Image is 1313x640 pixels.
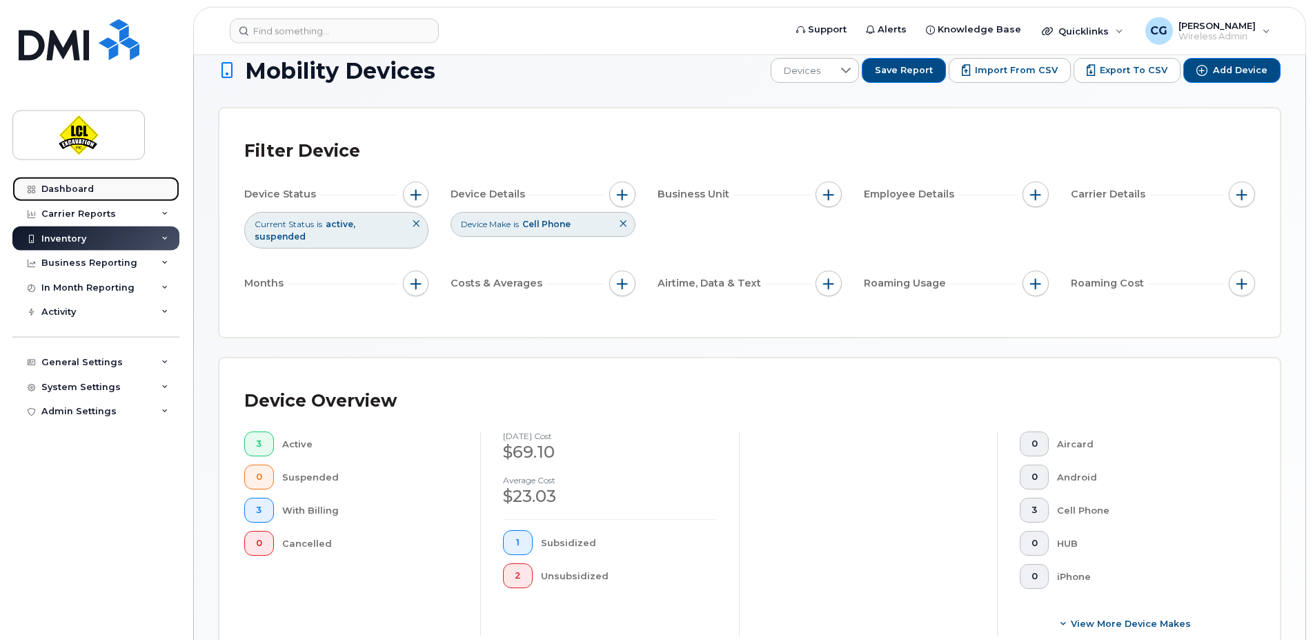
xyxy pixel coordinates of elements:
span: View More Device Makes [1071,617,1191,630]
div: Subsidized [541,530,717,555]
button: 0 [1020,531,1049,556]
span: Device Details [451,187,529,202]
div: With Billing [282,498,459,523]
span: 3 [1031,505,1038,516]
span: Device Make [461,218,511,230]
span: Employee Details [864,187,958,202]
span: Quicklinks [1058,26,1109,37]
span: Carrier Details [1071,187,1149,202]
button: 0 [1020,431,1049,456]
span: Device Status [244,187,320,202]
div: Suspended [282,465,459,489]
button: 3 [244,431,274,456]
span: Alerts [878,23,907,37]
div: $23.03 [503,485,716,508]
div: Aircard [1057,431,1233,456]
div: Unsubsidized [541,563,717,588]
span: Business Unit [658,187,733,202]
button: Save Report [862,58,946,83]
a: Knowledge Base [916,16,1031,43]
h4: [DATE] cost [503,431,716,440]
button: 3 [1020,498,1049,523]
div: Quicklinks [1032,17,1133,45]
button: Export to CSV [1074,58,1181,83]
h4: Average cost [503,476,716,485]
span: 3 [256,438,262,449]
div: $69.10 [503,440,716,464]
div: Device Overview [244,383,397,419]
div: Active [282,431,459,456]
button: 0 [244,465,274,489]
span: is [317,218,322,230]
span: suspended [255,231,306,242]
span: Devices [771,59,833,84]
span: Knowledge Base [938,23,1021,37]
button: View More Device Makes [1020,611,1233,636]
button: 0 [244,531,274,556]
span: Support [808,23,847,37]
span: Import from CSV [975,64,1058,77]
span: Wireless Admin [1178,31,1256,42]
span: Add Device [1213,64,1267,77]
div: Android [1057,465,1233,489]
button: 0 [1020,564,1049,589]
div: Cell Phone [1057,498,1233,523]
span: 2 [515,570,521,581]
button: 1 [503,530,533,555]
span: Mobility Devices [245,59,435,83]
span: Export to CSV [1100,64,1167,77]
span: CG [1150,23,1167,39]
span: Costs & Averages [451,276,546,291]
div: iPhone [1057,564,1233,589]
span: Airtime, Data & Text [658,276,765,291]
span: 0 [1031,571,1038,582]
div: Cancelled [282,531,459,556]
span: Current Status [255,218,314,230]
input: Find something... [230,19,439,43]
span: active [326,219,355,229]
span: Roaming Usage [864,276,950,291]
span: 0 [256,538,262,549]
span: is [513,218,519,230]
button: 0 [1020,465,1049,489]
span: 3 [256,505,262,516]
a: Alerts [856,16,916,43]
span: 0 [1031,472,1038,483]
button: Import from CSV [949,58,1071,83]
span: Save Report [875,64,933,77]
div: Carey Gauthier [1136,17,1280,45]
div: Filter Device [244,133,360,169]
span: 1 [515,537,521,548]
span: Cell Phone [522,219,571,229]
span: 0 [1031,538,1038,549]
span: 0 [1031,438,1038,449]
button: Add Device [1183,58,1281,83]
div: HUB [1057,531,1233,556]
span: Months [244,276,288,291]
span: 0 [256,472,262,483]
span: Roaming Cost [1071,276,1148,291]
a: Support [787,16,856,43]
button: 3 [244,498,274,523]
button: 2 [503,563,533,588]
